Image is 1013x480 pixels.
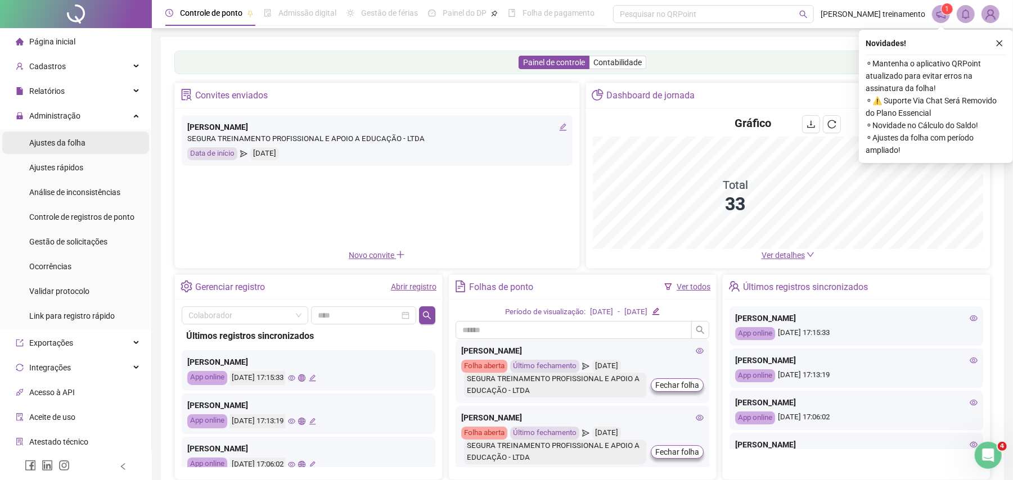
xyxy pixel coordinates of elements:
span: api [16,388,24,396]
div: [PERSON_NAME] [187,121,567,133]
span: user-add [16,62,24,70]
span: Link para registro rápido [29,311,115,320]
div: Últimos registros sincronizados [186,329,431,343]
span: linkedin [42,460,53,471]
span: Fechar folha [655,446,699,458]
div: [DATE] 17:06:02 [230,458,285,472]
div: Último fechamento [510,360,579,373]
span: Cadastros [29,62,66,71]
span: eye [970,399,978,406]
span: down [807,251,814,259]
span: solution [181,89,192,101]
span: clock-circle [165,9,173,17]
div: [PERSON_NAME] [187,442,430,455]
span: Controle de registros de ponto [29,212,134,221]
button: Fechar folha [651,378,704,392]
span: ⚬ Mantenha o aplicativo QRPoint atualizado para evitar erros na assinatura da folha! [866,57,1006,94]
span: ⚬ Ajustes da folha com período ampliado! [866,132,1006,156]
span: reload [827,120,836,129]
div: [DATE] [250,147,279,160]
span: Relatórios [29,87,65,96]
div: [PERSON_NAME] [187,356,430,368]
div: Data de início [187,147,237,160]
span: eye [970,314,978,322]
span: sun [346,9,354,17]
span: Análise de inconsistências [29,188,120,197]
span: home [16,38,24,46]
span: edit [652,307,659,315]
span: Ver detalhes [762,251,805,260]
span: search [696,325,705,334]
div: [DATE] 17:15:33 [230,371,285,385]
div: App online [187,371,227,385]
span: eye [696,347,704,355]
div: Convites enviados [195,86,268,105]
div: App online [187,458,227,472]
span: eye [970,441,978,449]
span: Atestado técnico [29,437,88,446]
span: eye [288,461,295,468]
div: [DATE] 17:15:33 [735,327,978,340]
span: dashboard [428,9,436,17]
span: Gestão de solicitações [29,237,107,246]
span: file [16,87,24,95]
span: notification [936,9,946,19]
span: Exportações [29,338,73,347]
span: send [582,427,589,440]
span: ⚬ ⚠️ Suporte Via Chat Será Removido do Plano Essencial [866,94,1006,119]
span: search [422,311,431,320]
a: Abrir registro [391,282,436,291]
div: Gerenciar registro [195,278,265,297]
span: file-text [454,280,466,292]
span: global [298,461,305,468]
div: [PERSON_NAME] [187,399,430,411]
span: edit [309,461,316,468]
div: [DATE] [590,306,613,318]
div: [PERSON_NAME] [461,345,704,357]
div: [DATE] [592,360,621,373]
span: 1 [946,5,949,13]
sup: 1 [942,3,953,15]
div: App online [735,369,775,382]
span: Folha de pagamento [523,8,595,17]
span: download [807,120,816,129]
span: eye [696,414,704,422]
span: eye [288,418,295,425]
span: ⚬ Novidade no Cálculo do Saldo! [866,119,1006,132]
span: Validar protocolo [29,287,89,296]
span: [PERSON_NAME] treinamento [821,8,925,20]
span: close [996,39,1003,47]
div: [DATE] [592,427,621,440]
span: book [508,9,516,17]
iframe: Intercom live chat [975,442,1002,469]
a: Ver todos [677,282,710,291]
div: [PERSON_NAME] [735,396,978,409]
span: export [16,339,24,347]
span: Ajustes rápidos [29,163,83,172]
div: SEGURA TREINAMENTO PROFISSIONAL E APOIO A EDUCAÇÃO - LTDA [464,373,646,397]
span: Contabilidade [593,58,642,67]
div: [PERSON_NAME] [735,438,978,451]
div: Últimos registros sincronizados [743,278,868,297]
span: send [582,360,589,373]
span: edit [309,418,316,425]
span: Ocorrências [29,262,71,271]
span: Controle de ponto [180,8,242,17]
span: edit [309,374,316,382]
div: Folhas de ponto [469,278,533,297]
span: global [298,374,305,382]
span: Integrações [29,363,71,372]
span: Gestão de férias [361,8,418,17]
span: left [119,463,127,470]
span: Fechar folha [655,379,699,391]
span: Administração [29,111,80,120]
span: lock [16,112,24,120]
div: [PERSON_NAME] [461,411,704,424]
span: search [799,10,808,19]
span: instagram [58,460,70,471]
div: App online [735,411,775,424]
div: Último fechamento [510,427,579,440]
span: Ajustes da folha [29,138,85,147]
div: Período de visualização: [505,306,586,318]
div: [PERSON_NAME] [735,312,978,324]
